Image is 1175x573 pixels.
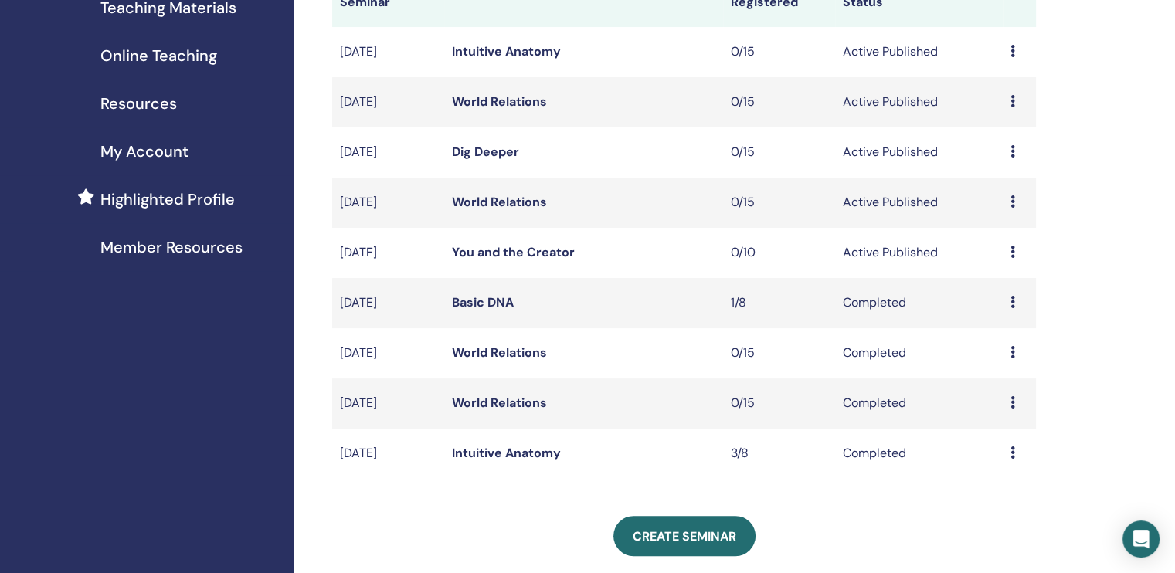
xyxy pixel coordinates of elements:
[100,236,243,259] span: Member Resources
[100,140,188,163] span: My Account
[613,516,756,556] a: Create seminar
[452,194,547,210] a: World Relations
[723,429,835,479] td: 3/8
[835,178,1003,228] td: Active Published
[452,93,547,110] a: World Relations
[835,278,1003,328] td: Completed
[1122,520,1160,558] div: Open Intercom Messenger
[723,77,835,127] td: 0/15
[332,178,444,228] td: [DATE]
[723,27,835,77] td: 0/15
[100,92,177,115] span: Resources
[835,127,1003,178] td: Active Published
[452,344,547,361] a: World Relations
[723,278,835,328] td: 1/8
[723,178,835,228] td: 0/15
[452,294,514,310] a: Basic DNA
[452,43,561,59] a: Intuitive Anatomy
[332,127,444,178] td: [DATE]
[723,328,835,378] td: 0/15
[100,188,235,211] span: Highlighted Profile
[723,228,835,278] td: 0/10
[332,328,444,378] td: [DATE]
[452,395,547,411] a: World Relations
[723,127,835,178] td: 0/15
[835,27,1003,77] td: Active Published
[332,278,444,328] td: [DATE]
[633,528,736,544] span: Create seminar
[835,77,1003,127] td: Active Published
[452,244,575,260] a: You and the Creator
[452,144,519,160] a: Dig Deeper
[835,228,1003,278] td: Active Published
[835,328,1003,378] td: Completed
[723,378,835,429] td: 0/15
[332,378,444,429] td: [DATE]
[332,77,444,127] td: [DATE]
[332,429,444,479] td: [DATE]
[835,378,1003,429] td: Completed
[100,44,217,67] span: Online Teaching
[332,27,444,77] td: [DATE]
[332,228,444,278] td: [DATE]
[452,445,561,461] a: Intuitive Anatomy
[835,429,1003,479] td: Completed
